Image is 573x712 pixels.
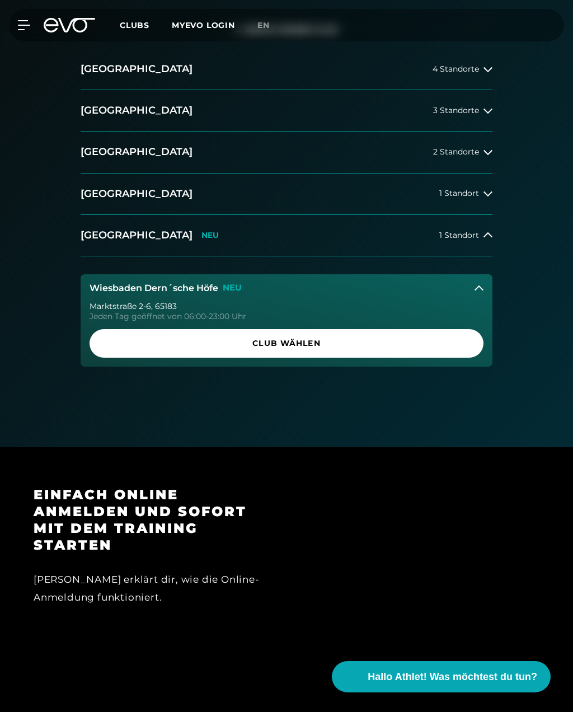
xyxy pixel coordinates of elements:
button: [GEOGRAPHIC_DATA]4 Standorte [81,49,492,90]
p: NEU [201,231,219,240]
a: Clubs [120,20,172,30]
button: [GEOGRAPHIC_DATA]NEU1 Standort [81,215,492,256]
h3: Einfach online anmelden und sofort mit dem Training starten [34,486,271,554]
h2: [GEOGRAPHIC_DATA] [81,104,192,118]
div: Jeden Tag geöffnet von 06:00-23:00 Uhr [90,312,483,320]
span: en [257,20,270,30]
span: Club wählen [103,338,470,349]
h2: [GEOGRAPHIC_DATA] [81,228,192,242]
span: 2 Standorte [433,148,479,156]
h2: [GEOGRAPHIC_DATA] [81,187,192,201]
span: Clubs [120,20,149,30]
button: Hallo Athlet! Was möchtest du tun? [332,661,551,692]
button: [GEOGRAPHIC_DATA]3 Standorte [81,90,492,132]
span: 4 Standorte [433,65,479,73]
h2: [GEOGRAPHIC_DATA] [81,145,192,159]
div: Marktstraße 2-6 , 65183 [90,302,483,310]
a: Club wählen [90,329,483,358]
a: en [257,19,283,32]
button: [GEOGRAPHIC_DATA]2 Standorte [81,132,492,173]
button: Wiesbaden Dern´sche HöfeNEU [81,274,492,302]
p: NEU [223,283,242,293]
h3: Wiesbaden Dern´sche Höfe [90,283,218,293]
span: 1 Standort [439,189,479,198]
button: [GEOGRAPHIC_DATA]1 Standort [81,174,492,215]
span: Hallo Athlet! Was möchtest du tun? [368,669,537,685]
a: MYEVO LOGIN [172,20,235,30]
span: 3 Standorte [433,106,479,115]
span: 1 Standort [439,231,479,240]
h2: [GEOGRAPHIC_DATA] [81,62,192,76]
div: [PERSON_NAME] erklärt dir, wie die Online-Anmeldung funktioniert. [34,570,271,607]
